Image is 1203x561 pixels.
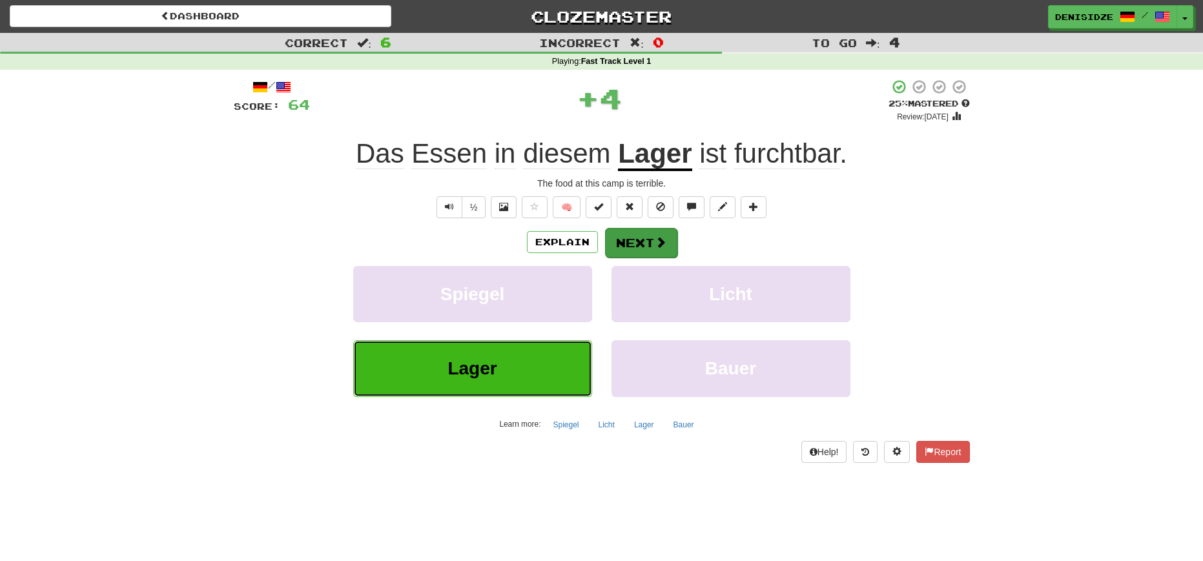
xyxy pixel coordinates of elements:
span: : [357,37,371,48]
button: Spiegel [546,415,586,434]
button: Set this sentence to 100% Mastered (alt+m) [586,196,612,218]
span: Bauer [705,358,756,378]
span: To go [812,36,857,49]
span: + [577,79,599,117]
button: Play sentence audio (ctl+space) [437,196,462,218]
span: Lager [447,358,497,378]
button: Add to collection (alt+a) [741,196,766,218]
span: 64 [288,96,310,112]
button: Ignore sentence (alt+i) [648,196,673,218]
button: Licht [612,266,850,322]
a: denisidze / [1048,5,1177,28]
small: Learn more: [499,420,540,429]
span: 4 [889,34,900,50]
button: 🧠 [553,196,581,218]
button: Round history (alt+y) [853,441,878,463]
span: in [495,138,516,169]
u: Lager [618,138,692,171]
span: Spiegel [440,284,505,304]
span: 0 [653,34,664,50]
button: Edit sentence (alt+d) [710,196,735,218]
span: diesem [523,138,610,169]
div: The food at this camp is terrible. [234,177,970,190]
button: Lager [353,340,592,396]
button: Favorite sentence (alt+f) [522,196,548,218]
small: Review: [DATE] [897,112,949,121]
div: Text-to-speech controls [434,196,486,218]
span: Incorrect [539,36,621,49]
span: 4 [599,82,622,114]
span: : [630,37,644,48]
span: Essen [411,138,487,169]
button: Bauer [666,415,701,434]
div: Mastered [889,98,970,110]
button: Report [916,441,969,463]
span: : [866,37,880,48]
button: Help! [801,441,847,463]
button: ½ [462,196,486,218]
span: Das [356,138,404,169]
span: Licht [709,284,752,304]
button: Reset to 0% Mastered (alt+r) [617,196,643,218]
div: / [234,79,310,95]
a: Dashboard [10,5,391,27]
span: 25 % [889,98,908,108]
span: denisidze [1055,11,1113,23]
button: Next [605,228,677,258]
button: Discuss sentence (alt+u) [679,196,704,218]
span: Score: [234,101,280,112]
span: Correct [285,36,348,49]
span: ist [699,138,726,169]
button: Licht [591,415,622,434]
span: . [692,138,847,169]
button: Spiegel [353,266,592,322]
span: 6 [380,34,391,50]
button: Bauer [612,340,850,396]
strong: Fast Track Level 1 [581,57,652,66]
a: Clozemaster [411,5,792,28]
button: Show image (alt+x) [491,196,517,218]
span: furchtbar [734,138,839,169]
button: Lager [627,415,661,434]
button: Explain [527,231,598,253]
span: / [1142,10,1148,19]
